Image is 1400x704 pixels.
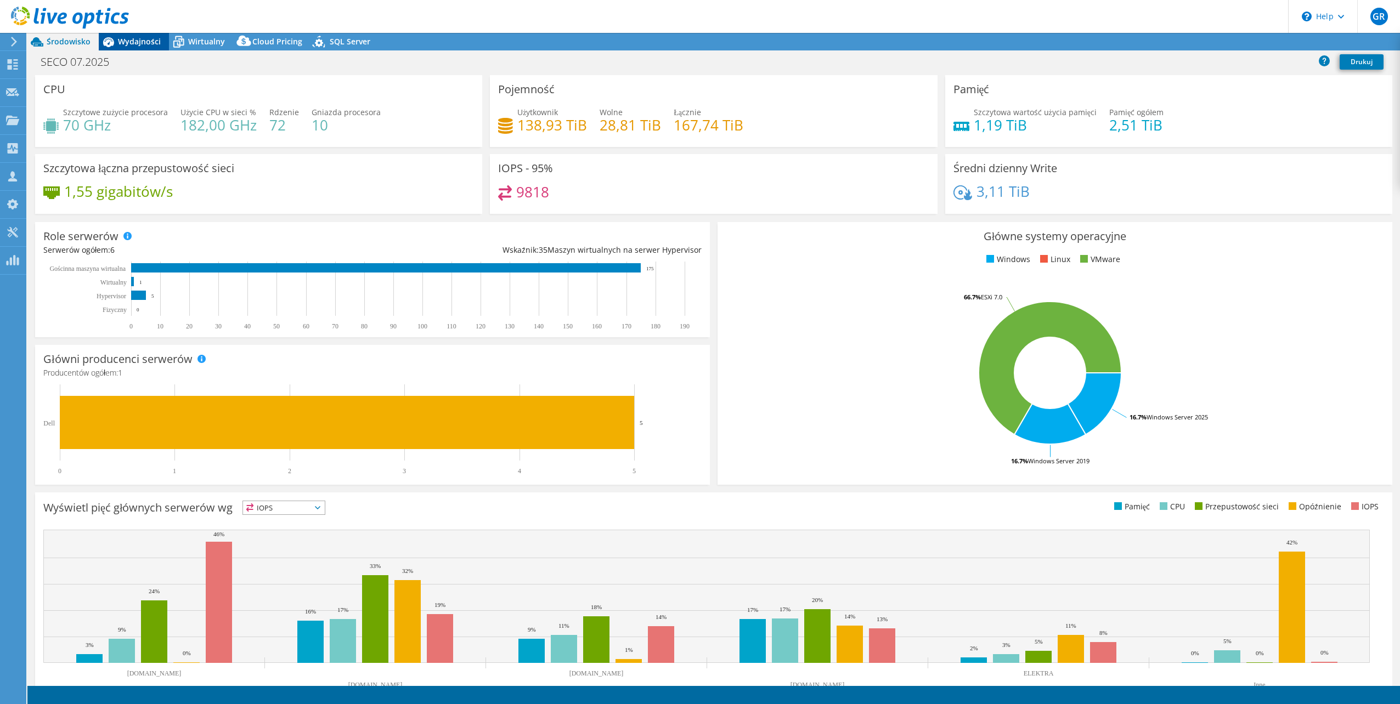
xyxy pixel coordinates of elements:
[118,367,122,378] span: 1
[244,322,251,330] text: 40
[622,322,631,330] text: 170
[1002,641,1011,648] text: 3%
[1256,650,1264,656] text: 0%
[625,646,633,653] text: 1%
[680,322,690,330] text: 190
[43,83,65,95] h3: CPU
[1254,681,1265,689] text: Inne
[370,563,381,569] text: 33%
[180,119,257,131] h4: 182,00 GHz
[976,185,1030,197] h4: 3,11 TiB
[1011,457,1028,465] tspan: 16.7%
[1286,501,1341,513] li: Opóźnienie
[505,322,515,330] text: 130
[780,606,791,612] text: 17%
[215,322,222,330] text: 30
[981,293,1002,301] tspan: ESXi 7.0
[58,467,61,475] text: 0
[1340,54,1384,70] a: Drukuj
[974,119,1097,131] h4: 1,19 TiB
[213,531,224,537] text: 46%
[137,307,139,313] text: 0
[1077,253,1120,265] li: VMware
[1130,413,1147,421] tspan: 16.7%
[273,322,280,330] text: 50
[348,681,403,689] text: [DOMAIN_NAME]
[600,119,661,131] h4: 28,81 TiB
[984,253,1030,265] li: Windows
[1028,457,1089,465] tspan: Windows Server 2019
[64,185,173,197] h4: 1,55 gigabitów/s
[151,293,154,299] text: 5
[1111,501,1150,513] li: Pamięć
[1370,8,1388,25] span: GR
[269,119,299,131] h4: 72
[129,322,133,330] text: 0
[403,467,406,475] text: 3
[288,467,291,475] text: 2
[390,322,397,330] text: 90
[633,467,636,475] text: 5
[86,641,94,648] text: 3%
[539,245,547,255] span: 35
[43,162,234,174] h3: Szczytowa łączna przepustowość sieci
[330,36,370,47] span: SQL Server
[1348,501,1379,513] li: IOPS
[139,280,142,285] text: 1
[63,119,168,131] h4: 70 GHz
[63,107,168,117] span: Szczytowe zużycie procesora
[372,244,702,256] div: Wskaźnik: Maszyn wirtualnych na serwer Hypervisor
[498,83,555,95] h3: Pojemność
[49,265,126,272] text: Gościnna maszyna wirtualna
[569,669,624,677] text: [DOMAIN_NAME]
[534,322,544,330] text: 140
[1302,12,1312,21] svg: \n
[312,119,381,131] h4: 10
[127,669,182,677] text: [DOMAIN_NAME]
[591,604,602,610] text: 18%
[1147,413,1208,421] tspan: Windows Server 2025
[118,36,161,47] span: Wydajności
[337,606,348,613] text: 17%
[517,119,587,131] h4: 138,93 TiB
[1286,539,1297,546] text: 42%
[1035,638,1043,645] text: 5%
[974,107,1097,117] span: Szczytowa wartość użycia pamięci
[149,588,160,594] text: 24%
[183,650,191,656] text: 0%
[47,36,91,47] span: Środowisko
[36,56,126,68] h1: SECO 07.2025
[312,107,381,117] span: Gniazda procesora
[1065,622,1076,629] text: 11%
[498,162,553,174] h3: IOPS - 95%
[592,322,602,330] text: 160
[1024,669,1054,677] text: ELEKTRA
[110,245,115,255] span: 6
[252,36,302,47] span: Cloud Pricing
[402,567,413,574] text: 32%
[1099,629,1108,636] text: 8%
[563,322,573,330] text: 150
[1109,107,1164,117] span: Pamięć ogółem
[43,353,193,365] h3: Główni producenci serwerów
[1191,650,1199,656] text: 0%
[97,292,126,300] text: Hypervisor
[243,501,325,514] span: IOPS
[332,322,338,330] text: 70
[417,322,427,330] text: 100
[964,293,981,301] tspan: 66.7%
[646,266,654,271] text: 175
[1192,501,1279,513] li: Przepustowość sieci
[434,601,445,608] text: 19%
[791,681,845,689] text: [DOMAIN_NAME]
[953,162,1057,174] h3: Średni dzienny Write
[953,83,990,95] h3: Pamięć
[100,279,127,286] text: Wirtualny
[447,322,456,330] text: 110
[844,613,855,620] text: 14%
[518,467,521,475] text: 4
[1320,649,1329,656] text: 0%
[118,626,126,633] text: 9%
[303,322,309,330] text: 60
[43,244,372,256] div: Serwerów ogółem:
